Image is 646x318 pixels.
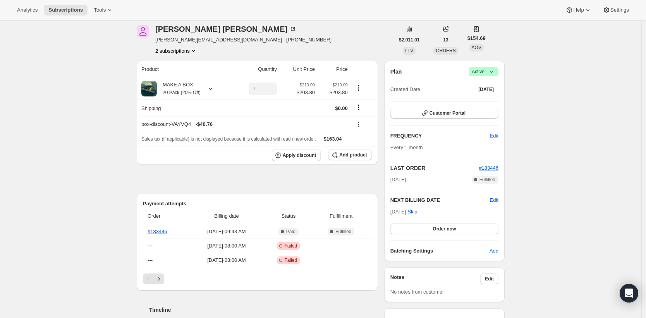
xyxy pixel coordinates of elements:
th: Order [143,208,189,225]
button: 13 [438,34,453,45]
button: Product actions [155,47,198,55]
button: [DATE] [474,84,498,95]
button: Edit [490,196,498,204]
span: | [486,69,488,75]
span: AOV [472,45,481,50]
span: $203.80 [320,89,348,96]
span: Add product [339,152,367,158]
span: Failed [285,257,297,263]
button: Next [153,273,164,284]
button: $2,011.01 [394,34,424,45]
h2: Timeline [149,306,378,314]
span: Settings [610,7,629,13]
span: Apply discount [283,152,316,158]
span: [DATE] · [390,209,417,215]
span: $2,011.01 [399,37,419,43]
nav: Pagination [143,273,372,284]
span: Every 1 month [390,144,423,150]
button: Tools [89,5,118,15]
span: Billing date [191,212,262,220]
th: Product [137,61,232,78]
small: $210.00 [333,83,348,87]
span: $203.80 [297,89,315,96]
button: Settings [598,5,634,15]
span: [PERSON_NAME][EMAIL_ADDRESS][DOMAIN_NAME] · [PHONE_NUMBER] [155,36,332,44]
img: product img [141,81,157,96]
span: $0.00 [335,105,348,111]
button: Order now [390,223,498,234]
span: --- [148,257,153,263]
h2: LAST ORDER [390,164,479,172]
a: #183446 [479,165,498,171]
button: Add product [328,150,371,160]
span: ORDERS [436,48,455,53]
h2: FREQUENCY [390,132,490,140]
small: 20 Pack (20% Off) [163,90,201,95]
button: Skip [403,206,422,218]
div: Open Intercom Messenger [620,284,638,303]
h2: Plan [390,68,402,76]
span: No notes from customer [390,289,444,295]
span: [DATE] [390,176,406,184]
span: [DATE] · 08:00 AM [191,242,262,250]
h2: NEXT BILLING DATE [390,196,490,204]
span: --- [148,243,153,249]
th: Shipping [137,100,232,117]
span: Sales tax (if applicable) is not displayed because it is calculated with each new order. [141,136,316,142]
span: Edit [490,132,498,140]
a: #183446 [148,229,167,234]
button: Shipping actions [352,103,365,112]
span: [DATE] · 08:00 AM [191,256,262,264]
button: Subscriptions [44,5,88,15]
div: [PERSON_NAME] [PERSON_NAME] [155,25,297,33]
span: Help [573,7,584,13]
button: Edit [485,130,503,142]
th: Quantity [232,61,279,78]
span: Failed [285,243,297,249]
span: Order now [433,226,456,232]
span: Analytics [17,7,38,13]
span: Created Date [390,86,420,93]
span: - $40.76 [196,120,213,128]
th: Unit Price [279,61,317,78]
button: Edit [480,273,498,284]
button: Product actions [352,84,365,92]
span: Edit [485,276,494,282]
button: Apply discount [272,150,321,161]
span: Fulfilled [335,229,351,235]
button: Help [561,5,596,15]
th: Price [317,61,350,78]
span: Tools [94,7,106,13]
span: Active [472,68,495,76]
div: MAKE A BOX [157,81,201,96]
span: [DATE] [478,86,494,93]
span: [DATE] · 09:43 AM [191,228,262,235]
div: box-discount-VAYVQ4 [141,120,348,128]
span: Paid [286,229,296,235]
span: stephanie wright [137,25,149,38]
span: 13 [443,37,448,43]
button: Add [485,245,503,257]
h6: Batching Settings [390,247,490,255]
button: Customer Portal [390,108,498,119]
h2: Payment attempts [143,200,372,208]
span: $154.69 [467,34,486,42]
button: Analytics [12,5,42,15]
h3: Notes [390,273,481,284]
span: $163.04 [324,136,342,142]
button: #183446 [479,164,498,172]
span: Skip [407,208,417,216]
span: Subscriptions [48,7,83,13]
span: Status [266,212,311,220]
span: Fulfilled [479,177,495,183]
span: LTV [405,48,413,53]
small: $210.00 [300,83,315,87]
span: Customer Portal [430,110,466,116]
span: Fulfillment [315,212,367,220]
span: Add [490,247,498,255]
